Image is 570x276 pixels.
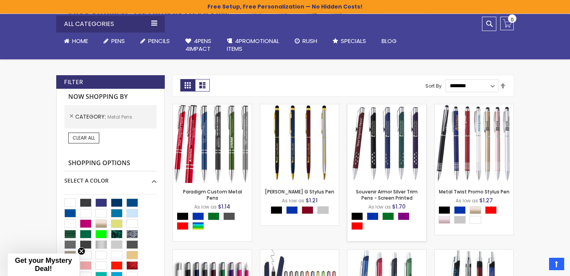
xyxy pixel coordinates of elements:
a: Souvenur Armor Silver Trim Pens [347,104,426,110]
img: Meryl G Stylus Pen [260,104,339,183]
div: Select A Color [351,212,426,232]
a: Earl Custom Gel Pen [173,249,252,256]
a: [PERSON_NAME] G Stylus Pen [265,188,334,195]
span: As low as [194,204,217,210]
a: Clear All [68,133,99,143]
div: Select A Color [271,206,333,216]
span: Specials [341,37,366,45]
span: Rush [302,37,317,45]
span: Blog [382,37,397,45]
div: Black [351,212,363,220]
strong: Now Shopping by [64,89,157,105]
span: $1.14 [218,203,230,210]
div: Black [439,206,450,214]
span: Category [75,113,107,121]
span: As low as [456,197,478,204]
div: Purple [398,212,409,220]
a: Elva Grip Pen [347,249,426,256]
button: Close teaser [78,247,85,255]
div: All Categories [56,16,165,33]
div: Black [177,212,188,220]
a: 4Pens4impact [178,33,219,58]
span: 4PROMOTIONAL ITEMS [227,37,279,53]
span: Home [72,37,88,45]
strong: Filter [64,78,83,86]
img: Souvenur Armor Silver Trim Pens [347,104,426,183]
a: 0 [500,17,514,30]
a: Specials [325,33,374,50]
div: Red [351,222,363,230]
a: 4PROMOTIONALITEMS [219,33,287,58]
a: Pencils [133,33,178,50]
a: Robust Grip Pen [435,249,513,256]
div: Assorted [192,222,204,230]
span: 0 [511,16,514,23]
a: Home [56,33,96,50]
a: Meryl G Stylus Pen [260,104,339,110]
div: Gunmetal [223,212,235,220]
div: Black [271,206,282,214]
a: Avendale Velvet Touch Stylus Gel Pen [260,249,339,256]
span: Get your Mystery Deal! [15,257,72,273]
div: Green [382,212,394,220]
span: $1.21 [306,197,318,204]
span: Metal Pens [107,114,132,120]
a: Souvenir Armor Silver Trim Pens - Screen Printed [356,188,418,201]
div: Green [208,212,219,220]
span: Pencils [148,37,170,45]
a: Metal Twist Promo Stylus Pen [439,188,510,195]
div: Blue [367,212,378,220]
a: Top [549,258,564,270]
span: Pens [111,37,125,45]
span: 4Pens 4impact [185,37,211,53]
div: Blue [192,212,204,220]
strong: Shopping Options [64,155,157,172]
a: Paradigm Plus Custom Metal Pens [173,104,252,110]
strong: Grid [180,79,195,91]
div: Silver [317,206,329,214]
span: As low as [368,204,391,210]
img: Paradigm Plus Custom Metal Pens [173,104,252,183]
span: $1.70 [392,203,406,210]
a: Paradigm Custom Metal Pens [183,188,242,201]
img: Metal Twist Promo Stylus Pen [435,104,513,183]
a: Pens [96,33,133,50]
div: White [470,216,481,224]
div: Select A Color [64,171,157,185]
div: Get your Mystery Deal!Close teaser [8,254,79,276]
a: Rush [287,33,325,50]
div: Select A Color [177,212,252,232]
div: Red [485,206,497,214]
div: Rose Gold [439,216,450,224]
div: Silver [454,216,466,224]
div: Blue [286,206,298,214]
a: Blog [374,33,404,50]
a: Metal Twist Promo Stylus Pen [435,104,513,110]
span: $1.27 [479,197,493,204]
div: Blue [454,206,466,214]
div: Champagne [470,206,481,214]
span: As low as [282,197,304,204]
div: Red [177,222,188,230]
div: Select A Color [439,206,513,226]
div: Burgundy [302,206,313,214]
label: Sort By [425,82,442,89]
span: Clear All [73,135,95,141]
